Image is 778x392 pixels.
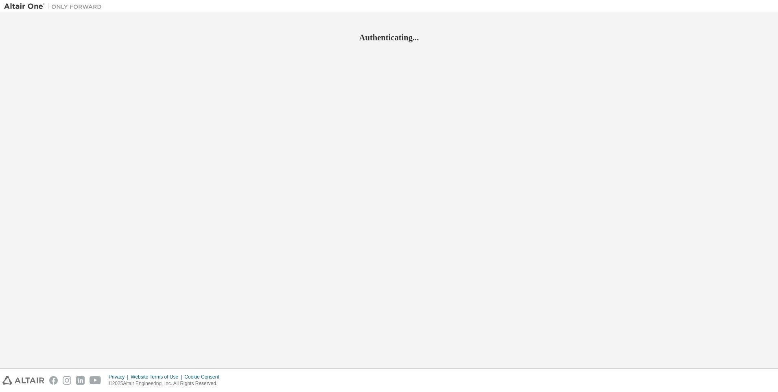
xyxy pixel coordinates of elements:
[184,374,224,380] div: Cookie Consent
[4,2,106,11] img: Altair One
[4,32,774,43] h2: Authenticating...
[49,376,58,385] img: facebook.svg
[63,376,71,385] img: instagram.svg
[109,380,224,387] p: © 2025 Altair Engineering, Inc. All Rights Reserved.
[109,374,131,380] div: Privacy
[76,376,85,385] img: linkedin.svg
[2,376,44,385] img: altair_logo.svg
[90,376,101,385] img: youtube.svg
[131,374,184,380] div: Website Terms of Use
